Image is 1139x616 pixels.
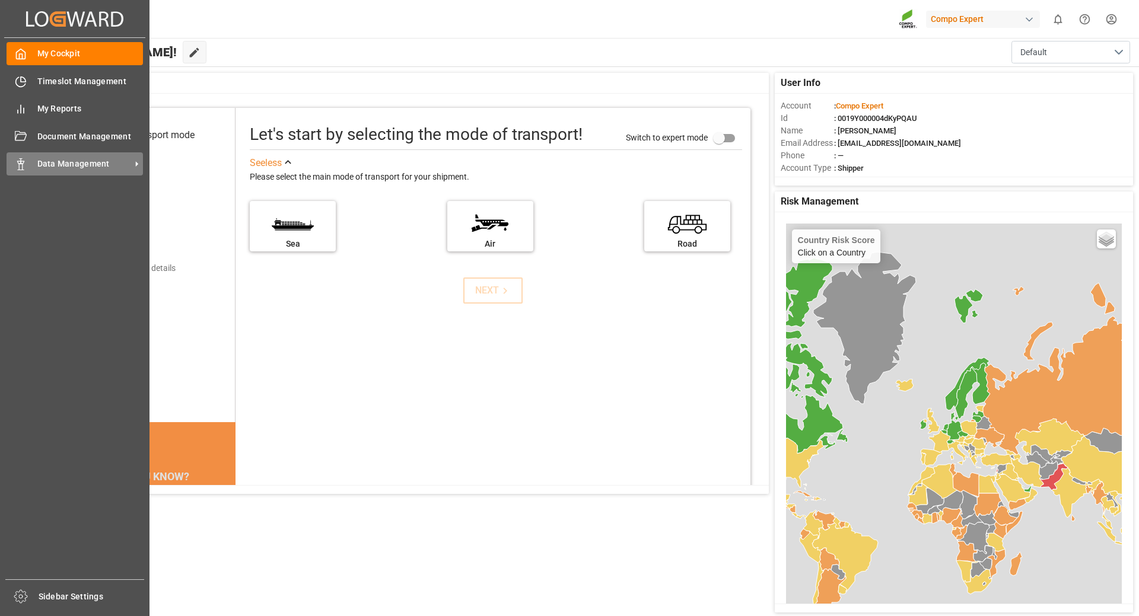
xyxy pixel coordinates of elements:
[1045,6,1071,33] button: show 0 new notifications
[1071,6,1098,33] button: Help Center
[798,235,875,257] div: Click on a Country
[626,132,708,142] span: Switch to expert mode
[781,125,834,137] span: Name
[834,164,864,173] span: : Shipper
[463,277,523,304] button: NEXT
[37,158,131,170] span: Data Management
[37,130,144,143] span: Document Management
[256,238,330,250] div: Sea
[475,283,511,298] div: NEXT
[64,464,236,489] div: DID YOU KNOW?
[926,8,1045,30] button: Compo Expert
[39,591,145,603] span: Sidebar Settings
[250,122,583,147] div: Let's start by selecting the mode of transport!
[781,112,834,125] span: Id
[37,47,144,60] span: My Cockpit
[781,194,858,209] span: Risk Management
[1097,229,1116,248] a: Layers
[1020,46,1047,59] span: Default
[781,100,834,112] span: Account
[781,149,834,162] span: Phone
[7,69,143,92] a: Timeslot Management
[834,101,883,110] span: :
[1011,41,1130,63] button: open menu
[250,156,282,170] div: See less
[834,139,961,148] span: : [EMAIL_ADDRESS][DOMAIN_NAME]
[834,114,917,123] span: : 0019Y000004dKyPQAU
[781,137,834,149] span: Email Address
[926,11,1040,28] div: Compo Expert
[7,42,143,65] a: My Cockpit
[650,238,724,250] div: Road
[834,151,844,160] span: : —
[836,101,883,110] span: Compo Expert
[899,9,918,30] img: Screenshot%202023-09-29%20at%2010.02.21.png_1712312052.png
[49,41,177,63] span: Hello [PERSON_NAME]!
[250,170,742,184] div: Please select the main mode of transport for your shipment.
[781,162,834,174] span: Account Type
[798,235,875,245] h4: Country Risk Score
[453,238,527,250] div: Air
[834,126,896,135] span: : [PERSON_NAME]
[781,76,820,90] span: User Info
[37,75,144,88] span: Timeslot Management
[37,103,144,115] span: My Reports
